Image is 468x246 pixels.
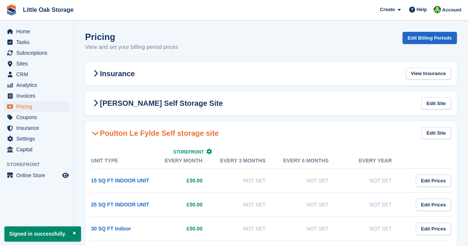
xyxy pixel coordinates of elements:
[16,58,61,69] span: Sites
[16,112,61,122] span: Coupons
[421,127,451,139] a: Edit Site
[4,144,70,155] a: menu
[416,223,451,235] a: Edit Prices
[20,4,77,16] a: Little Oak Storage
[4,170,70,181] a: menu
[416,175,451,187] a: Edit Prices
[91,178,149,183] a: 15 SQ FT INDOOR UNIT
[4,26,70,37] a: menu
[403,32,457,44] a: Edit Billing Periods
[4,80,70,90] a: menu
[4,226,81,242] p: Signed in successfully.
[217,217,280,241] td: Not Set
[16,80,61,90] span: Analytics
[4,37,70,47] a: menu
[4,123,70,133] a: menu
[434,6,441,13] img: Michael Aujla
[16,123,61,133] span: Insurance
[154,217,218,241] td: £50.00
[380,6,395,13] span: Create
[85,43,178,51] p: View and set your billing period prices
[16,37,61,47] span: Tasks
[4,48,70,58] a: menu
[7,161,74,168] span: Storefront
[91,99,223,108] h2: [PERSON_NAME] Self Storage Site
[4,101,70,112] a: menu
[154,169,218,193] td: £30.00
[442,6,461,14] span: Account
[421,97,451,109] a: Edit Site
[61,171,70,180] a: Preview store
[343,169,407,193] td: Not Set
[280,153,344,169] th: Every 6 months
[417,6,427,13] span: Help
[343,193,407,217] td: Not Set
[280,217,344,241] td: Not Set
[416,199,451,211] a: Edit Prices
[16,26,61,37] span: Home
[217,193,280,217] td: Not Set
[91,226,131,232] a: 30 SQ FT Indoor
[173,149,212,155] a: Storefront
[16,69,61,80] span: CRM
[91,129,219,138] h2: Poulton Le Fylde Self storage site
[85,32,178,42] h1: Pricing
[406,68,451,80] a: View Insurance
[16,170,61,181] span: Online Store
[16,101,61,112] span: Pricing
[154,153,218,169] th: Every month
[343,217,407,241] td: Not Set
[4,58,70,69] a: menu
[280,169,344,193] td: Not Set
[4,69,70,80] a: menu
[91,153,154,169] th: Unit Type
[4,91,70,101] a: menu
[217,153,280,169] th: Every 3 months
[4,112,70,122] a: menu
[280,193,344,217] td: Not Set
[154,193,218,217] td: £50.00
[16,134,61,144] span: Settings
[217,169,280,193] td: Not Set
[6,4,17,16] img: stora-icon-8386f47178a22dfd0bd8f6a31ec36ba5ce8667c1dd55bd0f319d3a0aa187defe.svg
[91,69,135,78] h2: Insurance
[16,91,61,101] span: Invoices
[91,202,149,208] a: 25 SQ FT INDOOR UNIT
[16,144,61,155] span: Capital
[4,134,70,144] a: menu
[173,149,203,155] span: Storefront
[343,153,407,169] th: Every year
[16,48,61,58] span: Subscriptions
